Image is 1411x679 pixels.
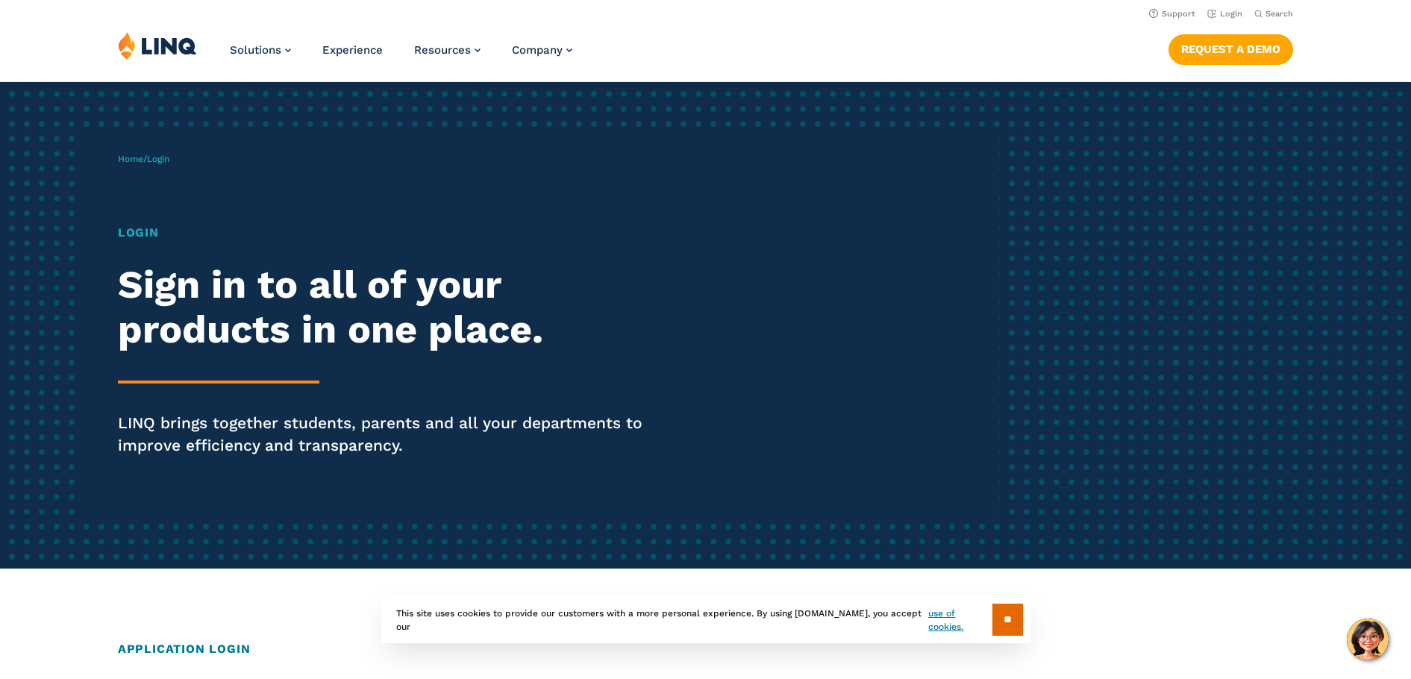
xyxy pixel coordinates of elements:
[118,31,197,60] img: LINQ | K‑12 Software
[1149,9,1195,19] a: Support
[1168,34,1293,64] a: Request a Demo
[230,43,281,57] span: Solutions
[1207,9,1242,19] a: Login
[118,154,143,164] a: Home
[381,596,1030,643] div: This site uses cookies to provide our customers with a more personal experience. By using [DOMAIN...
[512,43,572,57] a: Company
[1168,31,1293,64] nav: Button Navigation
[118,412,662,457] p: LINQ brings together students, parents and all your departments to improve efficiency and transpa...
[322,43,383,57] a: Experience
[414,43,481,57] a: Resources
[230,31,572,81] nav: Primary Navigation
[1254,8,1293,19] button: Open Search Bar
[118,224,662,242] h1: Login
[118,154,169,164] span: /
[118,263,662,352] h2: Sign in to all of your products in one place.
[928,607,992,633] a: use of cookies.
[1265,9,1293,19] span: Search
[414,43,471,57] span: Resources
[512,43,563,57] span: Company
[1347,619,1389,660] button: Hello, have a question? Let’s chat.
[147,154,169,164] span: Login
[230,43,291,57] a: Solutions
